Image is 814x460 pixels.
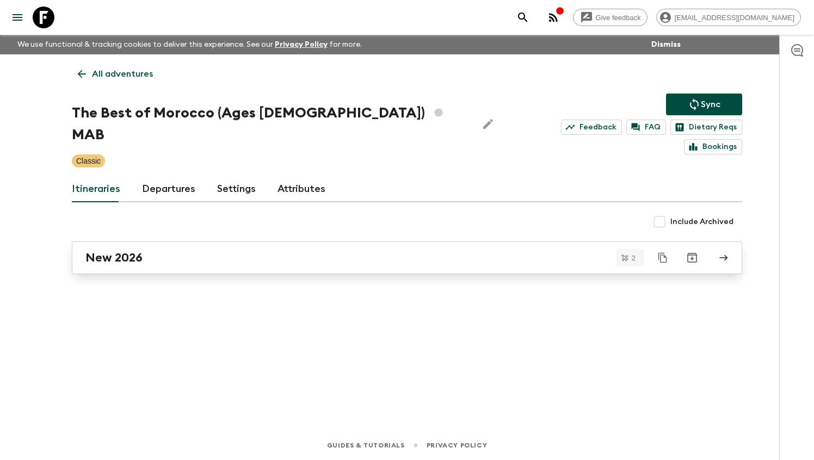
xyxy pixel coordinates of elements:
h2: New 2026 [85,251,143,265]
p: We use functional & tracking cookies to deliver this experience. See our for more. [13,35,366,54]
button: Duplicate [653,248,673,268]
a: Privacy Policy [427,439,487,451]
p: Sync [701,98,720,111]
button: Archive [681,247,703,269]
span: [EMAIL_ADDRESS][DOMAIN_NAME] [669,14,800,22]
a: Attributes [277,176,325,202]
a: New 2026 [72,241,742,274]
div: [EMAIL_ADDRESS][DOMAIN_NAME] [656,9,801,26]
p: All adventures [92,67,153,80]
a: Itineraries [72,176,120,202]
button: menu [7,7,28,28]
span: Give feedback [590,14,647,22]
a: FAQ [626,120,666,135]
a: Bookings [684,139,742,154]
p: Classic [76,156,101,166]
span: Include Archived [670,216,733,227]
a: Settings [217,176,256,202]
button: Sync adventure departures to the booking engine [666,94,742,115]
a: Feedback [561,120,622,135]
a: Dietary Reqs [670,120,742,135]
a: Departures [142,176,195,202]
a: All adventures [72,63,159,85]
a: Privacy Policy [275,41,328,48]
a: Guides & Tutorials [327,439,405,451]
button: Edit Adventure Title [477,102,499,146]
span: 2 [625,254,642,262]
button: search adventures [512,7,534,28]
button: Dismiss [649,37,683,52]
a: Give feedback [573,9,647,26]
h1: The Best of Morocco (Ages [DEMOGRAPHIC_DATA]) MAB [72,102,468,146]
